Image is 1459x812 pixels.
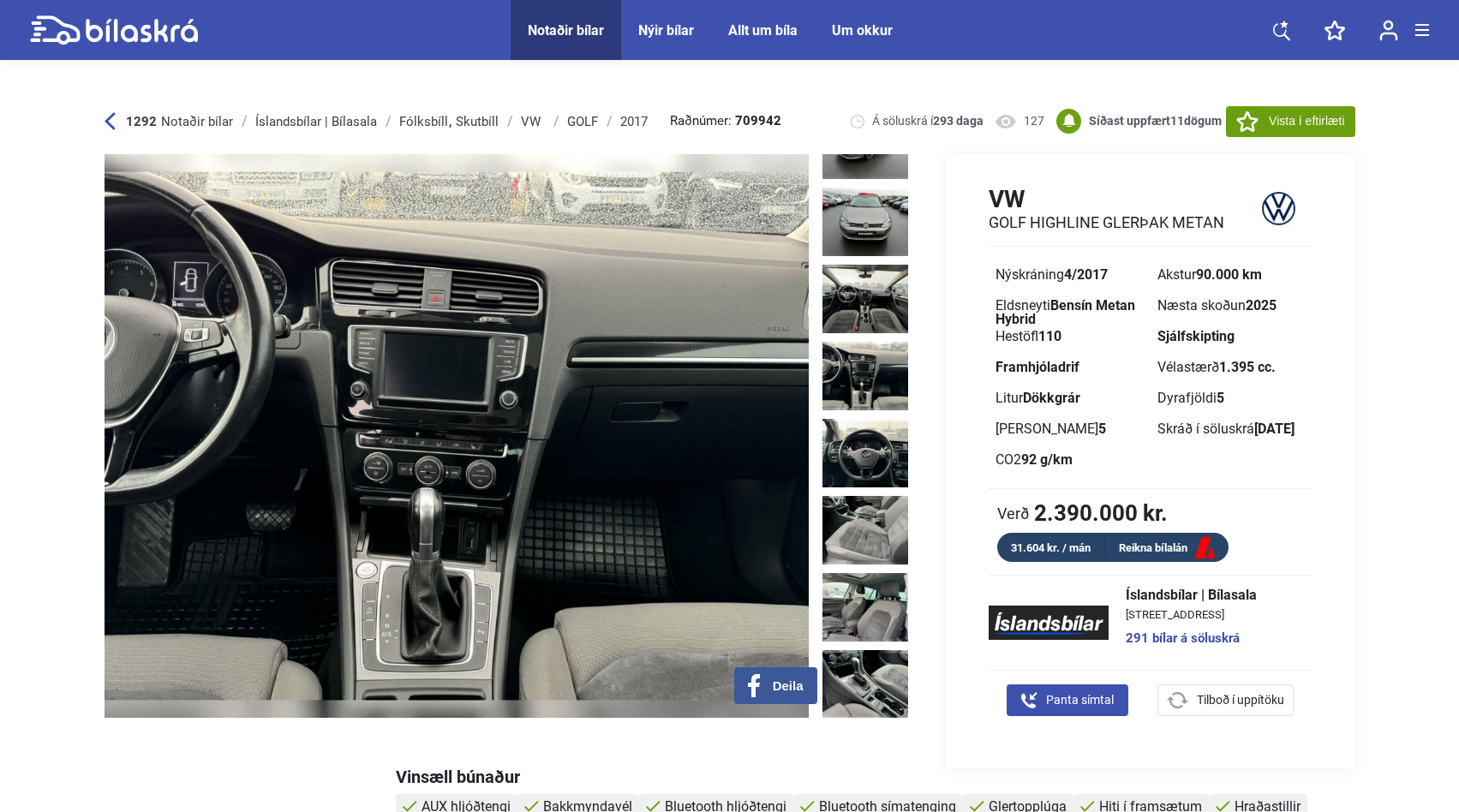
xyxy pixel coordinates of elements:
[1219,359,1276,375] b: 1.395 cc.
[1157,299,1306,313] div: Næsta skoðun
[1197,691,1284,709] span: Tilboð í uppítöku
[1098,421,1106,437] b: 5
[1024,113,1044,129] span: 127
[1021,451,1073,468] b: 92 g/km
[1157,391,1306,405] div: Dyrafjöldi
[1089,114,1222,128] b: Síðast uppfært dögum
[521,115,545,128] div: VW
[1254,421,1295,437] b: [DATE]
[997,505,1030,522] span: Verð
[822,342,908,410] img: 1730121679_8413747807489929100_2421652273304436.jpg
[832,22,893,39] a: Um okkur
[734,667,817,704] button: Deila
[872,113,984,129] span: Á söluskrá í
[822,188,908,256] img: 1730121678_3692181953332752110_2421651045343452.jpg
[1226,106,1354,137] button: Vista í eftirlæti
[670,115,781,128] span: Raðnúmer:
[1126,588,1257,602] span: Íslandsbílar | Bílasala
[1217,390,1224,406] b: 5
[996,422,1144,436] div: [PERSON_NAME]
[735,115,781,128] b: 709942
[996,268,1144,282] div: Nýskráning
[822,573,908,642] img: 1730121681_5896060750624617069_2421654118279609.jpg
[822,419,908,487] img: 1730121680_6482880349542758053_2421652929379364.jpg
[620,115,648,128] div: 2017
[1157,268,1306,282] div: Akstur
[1126,609,1257,620] span: [STREET_ADDRESS]
[1034,502,1168,524] b: 2.390.000 kr.
[399,115,448,128] div: Fólksbíll
[638,22,694,39] a: Nýir bílar
[822,496,908,564] img: 1730121680_4910743642763436138_2421653517101100.jpg
[996,297,1135,327] b: Bensín Metan Hybrid
[996,453,1144,467] div: CO2
[528,22,604,39] a: Notaðir bílar
[1126,632,1257,645] a: 291 bílar á söluskrá
[1157,422,1306,436] div: Skráð í söluskrá
[1157,361,1306,374] div: Vélastærð
[126,114,157,129] b: 1292
[1038,328,1061,344] b: 110
[1023,390,1080,406] b: Dökkgrár
[996,391,1144,405] div: Litur
[1064,266,1108,283] b: 4/2017
[1105,538,1229,559] a: Reikna bílalán
[989,185,1224,213] h1: VW
[1157,328,1235,344] b: Sjálfskipting
[728,22,798,39] a: Allt um bíla
[255,115,377,128] div: Íslandsbílar | Bílasala
[996,299,1144,313] div: Eldsneyti
[822,265,908,333] img: 1730121679_1888260154644624034_2421651641840263.jpg
[989,213,1224,232] h2: GOLF HIGHLINE GLERÞAK METAN
[1246,297,1277,313] b: 2025
[822,650,908,719] img: 1730121682_4799867472795452487_2421654747065127.jpg
[996,359,1079,375] b: Framhjóladrif
[1196,266,1262,283] b: 90.000 km
[773,678,804,694] span: Deila
[161,114,233,129] span: Notaðir bílar
[396,768,1355,785] div: Vinsæll búnaður
[1246,184,1313,233] img: logo VW GOLF HIGHLINE GLERÞAK METAN
[996,330,1144,343] div: Hestöfl
[1269,112,1344,130] span: Vista í eftirlæti
[1170,114,1184,128] span: 11
[933,114,984,128] b: 293 daga
[1379,20,1398,41] img: user-login.svg
[567,115,598,128] div: GOLF
[456,115,499,128] div: Skutbíll
[997,538,1105,558] div: 31.604 kr. / mán
[1046,691,1114,709] span: Panta símtal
